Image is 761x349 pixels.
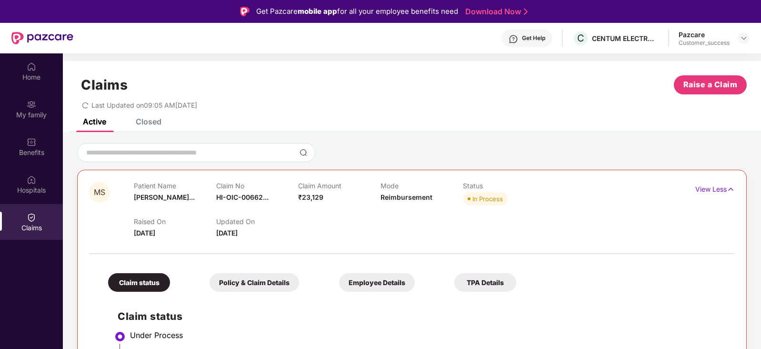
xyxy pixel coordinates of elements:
img: Logo [240,7,250,16]
div: Get Pazcare for all your employee benefits need [256,6,458,17]
img: New Pazcare Logo [11,32,73,44]
span: HI-OIC-00662... [216,193,269,201]
img: svg+xml;base64,PHN2ZyB4bWxucz0iaHR0cDovL3d3dy53My5vcmcvMjAwMC9zdmciIHdpZHRoPSIxNyIgaGVpZ2h0PSIxNy... [727,184,735,195]
img: Stroke [524,7,528,17]
span: [PERSON_NAME]... [134,193,195,201]
div: Claim status [108,273,170,292]
img: svg+xml;base64,PHN2ZyBpZD0iQ2xhaW0iIHhtbG5zPSJodHRwOi8vd3d3LnczLm9yZy8yMDAwL3N2ZyIgd2lkdGg9IjIwIi... [27,213,36,222]
p: Patient Name [134,182,216,190]
img: svg+xml;base64,PHN2ZyBpZD0iRHJvcGRvd24tMzJ4MzIiIHhtbG5zPSJodHRwOi8vd3d3LnczLm9yZy8yMDAwL3N2ZyIgd2... [740,34,748,42]
p: View Less [695,182,735,195]
h1: Claims [81,77,128,93]
div: Active [83,117,106,126]
div: CENTUM ELECTRONICS LIMITED [592,34,659,43]
p: Status [463,182,545,190]
p: Mode [380,182,463,190]
div: Get Help [522,34,545,42]
img: svg+xml;base64,PHN2ZyBpZD0iU3RlcC1BY3RpdmUtMzJ4MzIiIHhtbG5zPSJodHRwOi8vd3d3LnczLm9yZy8yMDAwL3N2Zy... [114,331,126,342]
div: TPA Details [454,273,516,292]
img: svg+xml;base64,PHN2ZyBpZD0iSG9zcGl0YWxzIiB4bWxucz0iaHR0cDovL3d3dy53My5vcmcvMjAwMC9zdmciIHdpZHRoPS... [27,175,36,185]
button: Raise a Claim [674,75,747,94]
img: svg+xml;base64,PHN2ZyBpZD0iQmVuZWZpdHMiIHhtbG5zPSJodHRwOi8vd3d3LnczLm9yZy8yMDAwL3N2ZyIgd2lkdGg9Ij... [27,137,36,147]
p: Claim Amount [298,182,380,190]
p: Updated On [216,217,299,226]
div: Pazcare [679,30,730,39]
span: ₹23,129 [298,193,323,201]
span: Reimbursement [380,193,432,201]
p: Claim No [216,182,299,190]
img: svg+xml;base64,PHN2ZyBpZD0iSGVscC0zMngzMiIgeG1sbnM9Imh0dHA6Ly93d3cudzMub3JnLzIwMDAvc3ZnIiB3aWR0aD... [509,34,518,44]
span: redo [82,101,89,109]
div: Policy & Claim Details [210,273,299,292]
div: Closed [136,117,161,126]
div: Employee Details [339,273,415,292]
img: svg+xml;base64,PHN2ZyBpZD0iU2VhcmNoLTMyeDMyIiB4bWxucz0iaHR0cDovL3d3dy53My5vcmcvMjAwMC9zdmciIHdpZH... [300,149,307,156]
div: Under Process [130,330,725,340]
h2: Claim status [118,308,725,324]
span: Last Updated on 09:05 AM[DATE] [91,101,197,109]
div: Customer_success [679,39,730,47]
p: Raised On [134,217,216,226]
span: Raise a Claim [683,79,738,91]
span: [DATE] [216,229,238,237]
span: [DATE] [134,229,155,237]
a: Download Now [465,7,525,17]
img: svg+xml;base64,PHN2ZyB3aWR0aD0iMjAiIGhlaWdodD0iMjAiIHZpZXdCb3g9IjAgMCAyMCAyMCIgZmlsbD0ibm9uZSIgeG... [27,100,36,109]
span: C [577,32,584,44]
span: MS [94,188,105,196]
img: svg+xml;base64,PHN2ZyBpZD0iSG9tZSIgeG1sbnM9Imh0dHA6Ly93d3cudzMub3JnLzIwMDAvc3ZnIiB3aWR0aD0iMjAiIG... [27,62,36,72]
div: In Process [472,194,503,204]
strong: mobile app [298,7,337,16]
